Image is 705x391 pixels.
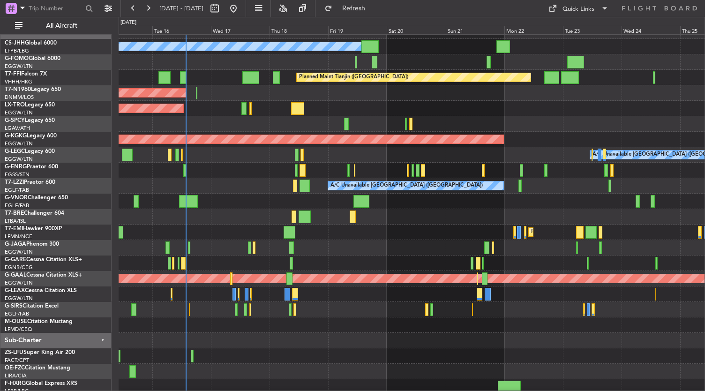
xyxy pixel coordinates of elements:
[5,171,30,178] a: EGSS/STN
[5,156,33,163] a: EGGW/LTN
[622,26,680,34] div: Wed 24
[5,94,34,101] a: DNMM/LOS
[5,125,30,132] a: LGAV/ATH
[5,279,33,286] a: EGGW/LTN
[120,19,136,27] div: [DATE]
[24,23,99,29] span: All Aircraft
[320,1,376,16] button: Refresh
[5,365,70,371] a: OE-FZCCitation Mustang
[5,257,26,263] span: G-GARE
[5,272,82,278] a: G-GAALCessna Citation XLS+
[5,118,55,123] a: G-SPCYLegacy 650
[5,195,68,201] a: G-VNORChallenger 650
[5,326,32,333] a: LFMD/CEQ
[5,149,55,154] a: G-LEGCLegacy 600
[5,350,75,355] a: ZS-LFUSuper King Air 200
[334,5,374,12] span: Refresh
[562,5,594,14] div: Quick Links
[563,26,622,34] div: Tue 23
[5,303,59,309] a: G-SIRSCitation Excel
[446,26,504,34] div: Sun 21
[270,26,328,34] div: Thu 18
[5,40,25,46] span: CS-JHH
[5,87,31,92] span: T7-N1960
[531,225,621,239] div: Planned Maint [GEOGRAPHIC_DATA]
[5,248,33,256] a: EGGW/LTN
[5,211,64,216] a: T7-BREChallenger 604
[5,195,28,201] span: G-VNOR
[5,140,33,147] a: EGGW/LTN
[5,381,77,386] a: F-HXRGGlobal Express XRS
[5,288,77,293] a: G-LEAXCessna Citation XLS
[330,179,483,193] div: A/C Unavailable [GEOGRAPHIC_DATA] ([GEOGRAPHIC_DATA])
[94,26,152,34] div: Mon 15
[5,56,29,61] span: G-FOMO
[5,241,26,247] span: G-JAGA
[5,102,55,108] a: LX-TROLegacy 650
[5,78,32,85] a: VHHH/HKG
[5,133,27,139] span: G-KGKG
[5,180,24,185] span: T7-LZZI
[504,26,563,34] div: Mon 22
[5,133,57,139] a: G-KGKGLegacy 600
[5,218,26,225] a: LTBA/ISL
[5,40,57,46] a: CS-JHHGlobal 6000
[5,272,26,278] span: G-GAAL
[5,365,25,371] span: OE-FZC
[5,319,73,324] a: M-OUSECitation Mustang
[5,56,60,61] a: G-FOMOGlobal 6000
[5,164,27,170] span: G-ENRG
[5,372,27,379] a: LIRA/CIA
[328,26,387,34] div: Fri 19
[5,71,47,77] a: T7-FFIFalcon 7X
[5,319,27,324] span: M-OUSE
[5,288,25,293] span: G-LEAX
[5,233,32,240] a: LFMN/NCE
[211,26,270,34] div: Wed 17
[159,4,203,13] span: [DATE] - [DATE]
[299,70,408,84] div: Planned Maint Tianjin ([GEOGRAPHIC_DATA])
[152,26,211,34] div: Tue 16
[10,18,102,33] button: All Aircraft
[5,149,25,154] span: G-LEGC
[5,118,25,123] span: G-SPCY
[5,164,58,170] a: G-ENRGPraetor 600
[387,26,445,34] div: Sat 20
[5,47,29,54] a: LFPB/LBG
[5,211,24,216] span: T7-BRE
[29,1,82,15] input: Trip Number
[5,226,62,232] a: T7-EMIHawker 900XP
[5,187,29,194] a: EGLF/FAB
[5,180,55,185] a: T7-LZZIPraetor 600
[544,1,613,16] button: Quick Links
[5,310,29,317] a: EGLF/FAB
[5,226,23,232] span: T7-EMI
[5,71,21,77] span: T7-FFI
[5,357,29,364] a: FACT/CPT
[5,264,33,271] a: EGNR/CEG
[5,102,25,108] span: LX-TRO
[5,63,33,70] a: EGGW/LTN
[5,257,82,263] a: G-GARECessna Citation XLS+
[5,303,22,309] span: G-SIRS
[5,295,33,302] a: EGGW/LTN
[5,241,59,247] a: G-JAGAPhenom 300
[5,350,23,355] span: ZS-LFU
[5,109,33,116] a: EGGW/LTN
[5,381,26,386] span: F-HXRG
[5,87,61,92] a: T7-N1960Legacy 650
[5,202,29,209] a: EGLF/FAB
